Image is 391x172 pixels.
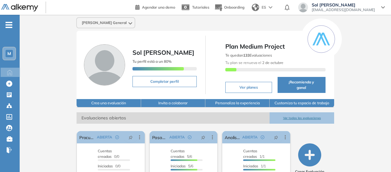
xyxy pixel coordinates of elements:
button: pushpin [196,132,210,142]
span: ABIERTA [242,134,258,140]
span: Iniciadas [98,164,113,168]
button: Crea una evaluación [77,99,141,107]
a: Agendar una demo [135,3,175,10]
span: check-circle [188,135,192,139]
span: Cuentas creadas [98,149,112,159]
span: 1/1 [243,164,266,168]
button: pushpin [269,132,283,142]
span: Sol [PERSON_NAME] [312,2,375,7]
span: 5/6 [171,164,193,168]
span: Iniciadas [171,164,186,168]
span: Tu plan se renueva el [225,60,283,65]
b: 2 de octubre [261,60,283,65]
span: 0/0 [98,164,120,168]
span: check-circle [115,135,119,139]
span: pushpin [201,135,205,140]
span: [EMAIL_ADDRESS][DOMAIN_NAME] [312,7,375,12]
button: Personaliza la experiencia [205,99,270,107]
img: arrow [269,6,272,9]
span: M [7,51,11,56]
a: Procuradores [79,131,94,143]
span: ABIERTA [97,134,112,140]
img: Logo [1,4,38,12]
span: Agendar una demo [142,5,175,10]
span: [PERSON_NAME] General [82,20,127,25]
span: Te quedan Evaluaciones [225,53,272,58]
button: pushpin [124,132,137,142]
img: world [252,4,259,11]
span: pushpin [128,135,133,140]
span: Onboarding [224,5,244,10]
span: Sol [PERSON_NAME] [132,49,194,56]
span: check-circle [261,135,264,139]
button: Ver todas las evaluaciones [270,112,334,124]
span: Tutoriales [192,5,209,10]
a: Analista Junior [225,131,240,143]
button: Ver planes [225,82,272,93]
img: Foto de perfil [84,44,125,86]
button: Onboarding [214,1,244,14]
span: 5/6 [171,149,192,159]
button: ¡Recomienda y gana! [278,77,326,93]
button: Customiza tu espacio de trabajo [270,99,334,107]
span: Cuentas creadas [243,149,257,159]
button: Completar perfil [132,76,196,87]
span: ES [262,5,266,10]
span: Cuentas creadas [171,149,185,159]
button: Invita a colaborar [141,99,205,107]
span: Plan Medium Project [225,42,326,51]
span: 0/0 [98,149,119,159]
a: Pasantes [152,131,167,143]
span: ABIERTA [169,134,185,140]
i: - [6,24,12,26]
span: 1/1 [243,149,265,159]
span: Tu perfil está a un 80% [132,59,172,64]
span: Evaluaciones abiertas [77,112,270,124]
span: pushpin [274,135,278,140]
b: 133 [243,53,250,58]
span: Iniciadas [243,164,258,168]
